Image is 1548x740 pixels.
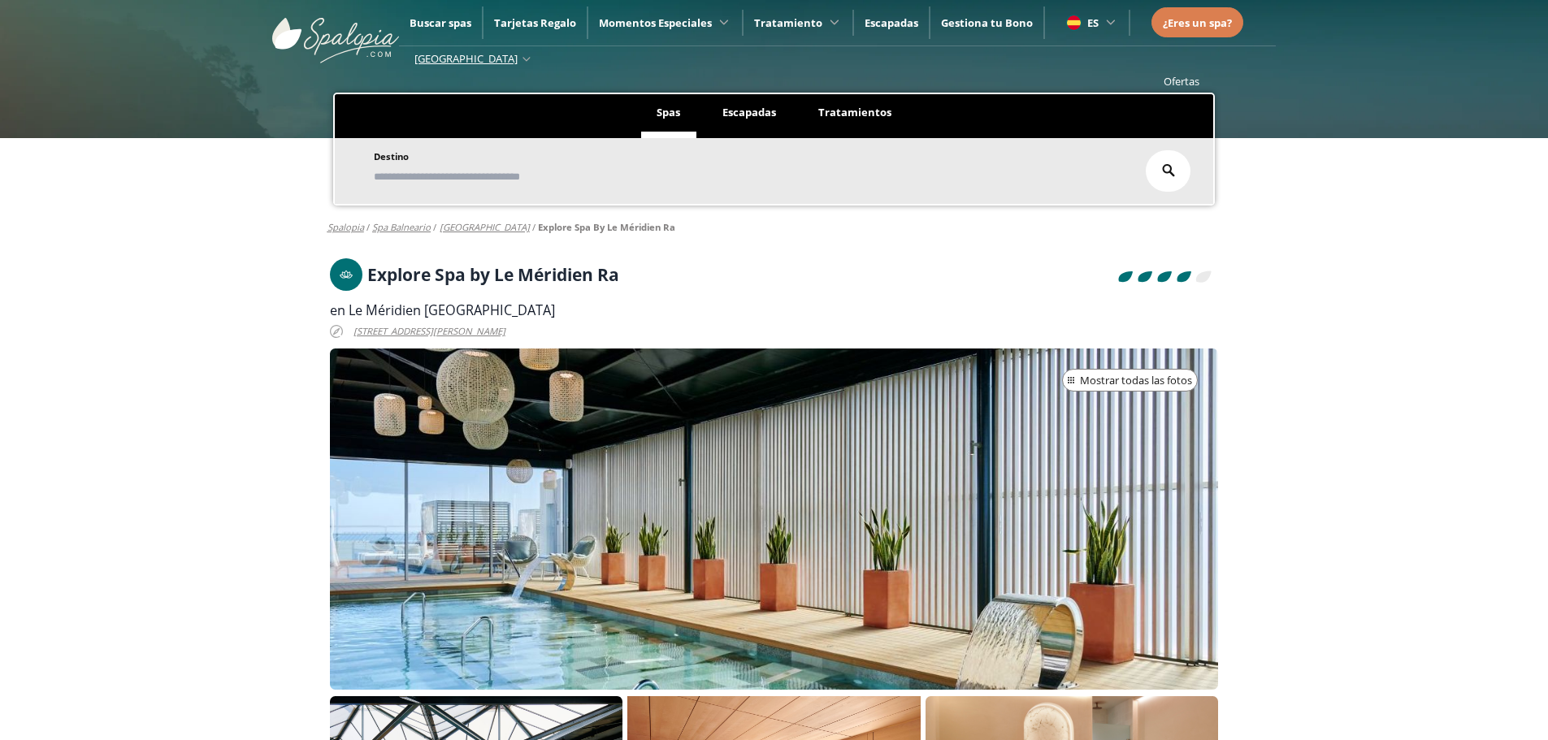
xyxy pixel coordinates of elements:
[367,266,619,283] h1: Explore Spa by Le Méridien Ra
[327,221,364,233] a: Spalopia
[865,15,918,30] a: Escapadas
[372,221,431,233] a: spa balneario
[272,2,399,63] img: ImgLogoSpalopia.BvClDcEz.svg
[532,221,536,234] span: /
[374,150,409,162] span: Destino
[366,221,370,234] span: /
[414,51,518,66] span: [GEOGRAPHIC_DATA]
[330,301,555,319] span: en Le Méridien [GEOGRAPHIC_DATA]
[818,105,891,119] span: Tratamientos
[657,105,680,119] span: Spas
[1163,15,1232,30] span: ¿Eres un spa?
[440,221,530,233] a: [GEOGRAPHIC_DATA]
[353,322,505,341] span: [STREET_ADDRESS][PERSON_NAME]
[433,221,436,234] span: /
[538,221,675,233] a: Explore Spa by Le Méridien Ra
[1080,373,1192,389] span: Mostrar todas las fotos
[941,15,1033,30] a: Gestiona tu Bono
[1164,74,1199,89] a: Ofertas
[1163,14,1232,32] a: ¿Eres un spa?
[494,15,576,30] a: Tarjetas Regalo
[722,105,776,119] span: Escapadas
[410,15,471,30] a: Buscar spas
